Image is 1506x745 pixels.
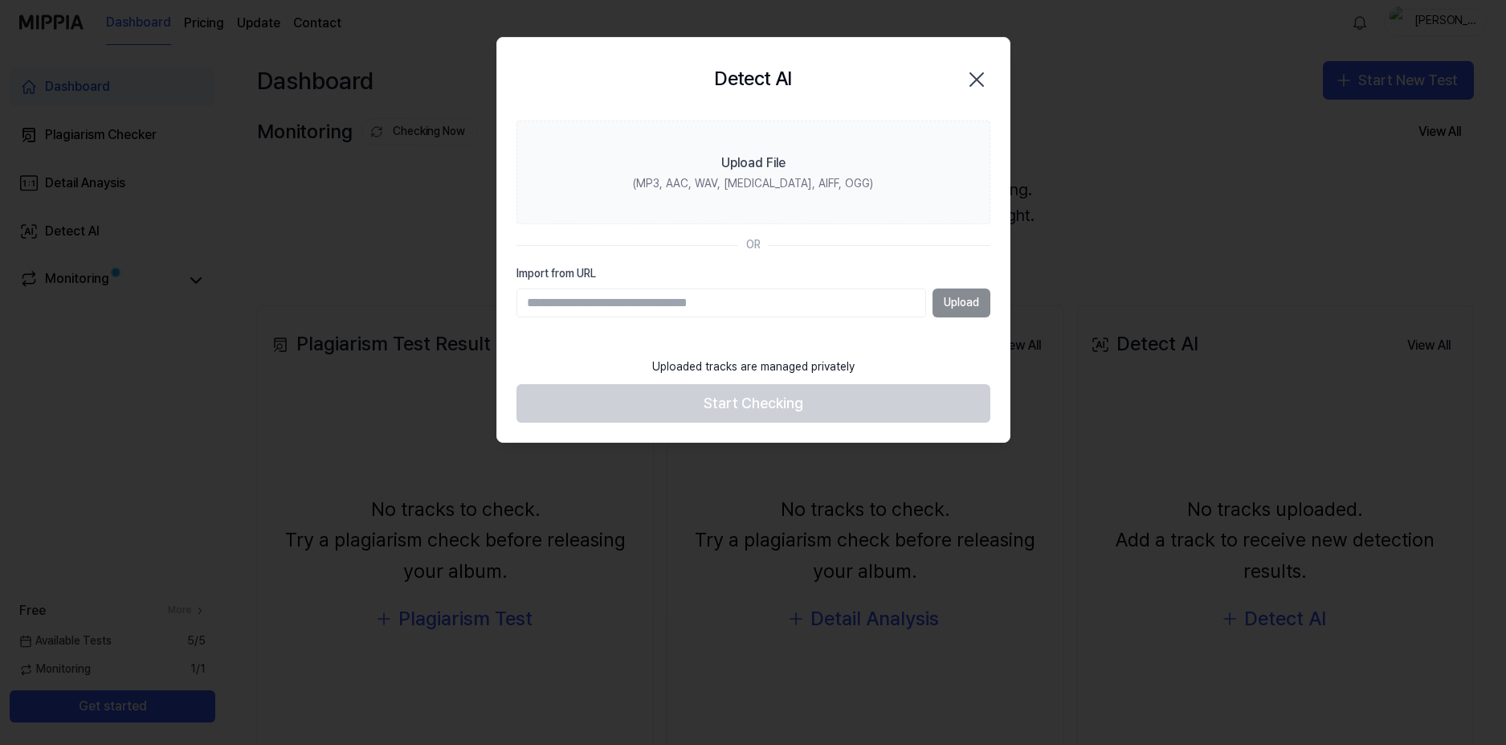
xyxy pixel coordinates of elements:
[633,176,873,192] div: (MP3, AAC, WAV, [MEDICAL_DATA], AIFF, OGG)
[721,154,786,173] div: Upload File
[643,350,864,385] div: Uploaded tracks are managed privately
[516,266,990,282] label: Import from URL
[714,63,792,94] h2: Detect AI
[746,237,761,253] div: OR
